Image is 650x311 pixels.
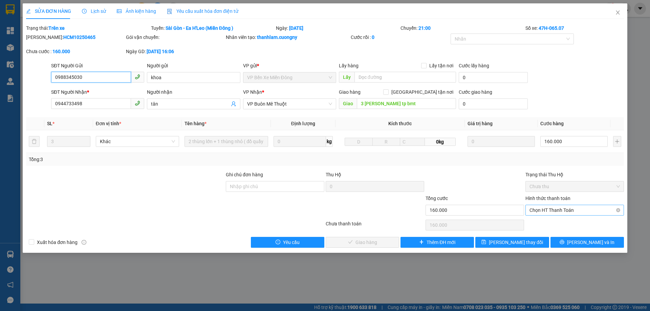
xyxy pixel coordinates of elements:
[82,9,87,14] span: clock-circle
[185,136,268,147] input: VD: Bàn, Ghế
[468,136,535,147] input: 0
[389,88,456,96] span: [GEOGRAPHIC_DATA] tận nơi
[147,49,174,54] b: [DATE] 16:06
[231,101,236,107] span: user-add
[567,239,614,246] span: [PERSON_NAME] và In
[26,8,71,14] span: SỬA ĐƠN HÀNG
[529,181,620,192] span: Chưa thu
[339,72,354,83] span: Lấy
[459,63,489,68] label: Cước lấy hàng
[82,8,106,14] span: Lịch sử
[26,34,125,41] div: [PERSON_NAME]:
[326,136,333,147] span: kg
[289,25,303,31] b: [DATE]
[291,121,315,126] span: Định lượng
[251,237,324,248] button: exclamation-circleYêu cầu
[325,220,425,232] div: Chưa thanh toán
[539,25,564,31] b: 47H-065.07
[400,138,425,146] input: C
[372,138,400,146] input: R
[48,25,65,31] b: Trên xe
[63,35,95,40] b: HCM10250465
[418,25,431,31] b: 21:00
[425,138,456,146] span: 0kg
[243,89,262,95] span: VP Nhận
[243,62,336,69] div: VP gửi
[400,24,525,32] div: Chuyến:
[426,196,448,201] span: Tổng cước
[29,136,40,147] button: delete
[560,240,564,245] span: printer
[25,24,150,32] div: Trạng thái:
[47,121,52,126] span: SL
[51,62,144,69] div: SĐT Người Gửi
[339,98,357,109] span: Giao
[226,34,349,41] div: Nhân viên tạo:
[608,3,627,22] button: Close
[100,136,175,147] span: Khác
[475,237,549,248] button: save[PERSON_NAME] thay đổi
[247,72,332,83] span: VP Bến Xe Miền Đông
[489,239,543,246] span: [PERSON_NAME] thay đổi
[326,172,341,177] span: Thu Hộ
[135,101,140,106] span: phone
[540,121,564,126] span: Cước hàng
[525,24,625,32] div: Số xe:
[167,9,172,14] img: icon
[345,138,372,146] input: D
[616,208,620,212] span: close-circle
[185,121,207,126] span: Tên hàng
[117,8,156,14] span: Ảnh kiện hàng
[357,98,456,109] input: Dọc đường
[29,156,251,163] div: Tổng: 3
[459,89,492,95] label: Cước giao hàng
[326,237,399,248] button: checkGiao hàng
[276,240,280,245] span: exclamation-circle
[613,136,621,147] button: plus
[419,240,424,245] span: plus
[427,62,456,69] span: Lấy tận nơi
[147,88,240,96] div: Người nhận
[275,24,400,32] div: Ngày:
[226,172,263,177] label: Ghi chú đơn hàng
[82,240,86,245] span: info-circle
[126,34,224,41] div: Gói vận chuyển:
[372,35,374,40] b: 0
[351,34,449,41] div: Cước rồi :
[427,239,455,246] span: Thêm ĐH mới
[96,121,121,126] span: Đơn vị tính
[247,99,332,109] span: VP Buôn Mê Thuột
[283,239,300,246] span: Yêu cầu
[147,62,240,69] div: Người gửi
[615,10,621,15] span: close
[26,48,125,55] div: Chưa cước :
[51,88,144,96] div: SĐT Người Nhận
[257,35,297,40] b: thanhlam.cuongny
[459,72,528,83] input: Cước lấy hàng
[166,25,233,31] b: Sài Gòn - Ea H'Leo (Miền Đông )
[525,196,570,201] label: Hình thức thanh toán
[226,181,324,192] input: Ghi chú đơn hàng
[459,98,528,109] input: Cước giao hàng
[339,89,361,95] span: Giao hàng
[468,121,493,126] span: Giá trị hàng
[339,63,359,68] span: Lấy hàng
[525,171,624,178] div: Trạng thái Thu Hộ
[117,9,122,14] span: picture
[150,24,275,32] div: Tuyến:
[400,237,474,248] button: plusThêm ĐH mới
[52,49,70,54] b: 160.000
[34,239,80,246] span: Xuất hóa đơn hàng
[550,237,624,248] button: printer[PERSON_NAME] và In
[135,74,140,80] span: phone
[26,9,31,14] span: edit
[354,72,456,83] input: Dọc đường
[388,121,412,126] span: Kích thước
[126,48,224,55] div: Ngày GD:
[529,205,620,215] span: Chọn HT Thanh Toán
[167,8,238,14] span: Yêu cầu xuất hóa đơn điện tử
[481,240,486,245] span: save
